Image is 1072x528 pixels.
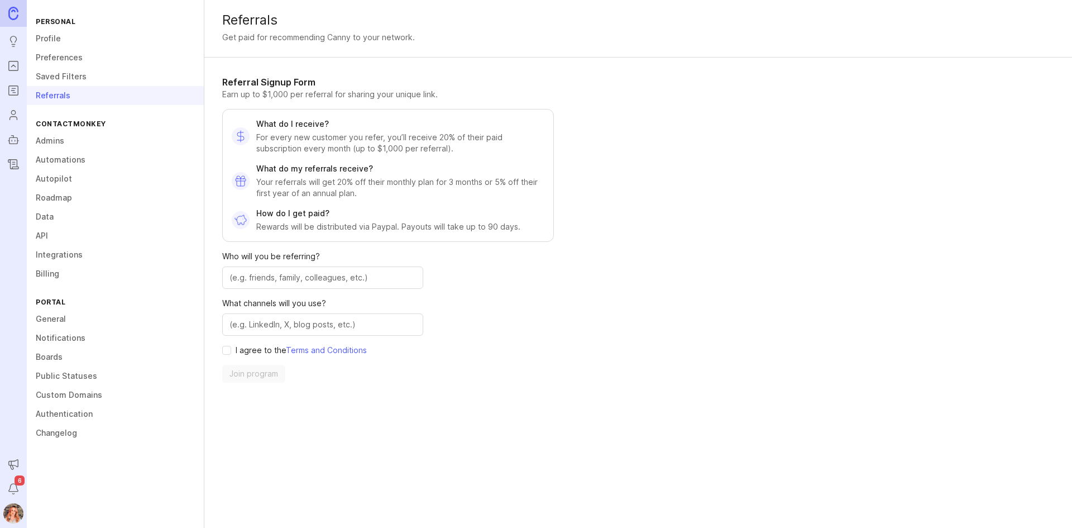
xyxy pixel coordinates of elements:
[229,368,278,379] span: Join program
[256,132,544,154] p: For every new customer you refer, you’ll receive 20% of their paid subscription every month (up t...
[222,298,423,309] p: What channels will you use?
[256,177,544,199] p: Your referrals will get 20% off their monthly plan for 3 months or 5% off their first year of an ...
[27,226,204,245] a: API
[3,479,23,499] button: Notifications
[229,318,416,331] input: (e.g. LinkedIn, X, blog posts, etc.)
[27,367,204,386] a: Public Statuses
[3,154,23,174] a: Changelog
[256,208,520,219] p: How do I get paid?
[27,207,204,226] a: Data
[27,405,204,424] a: Authentication
[256,163,544,174] p: What do my referrals receive?
[3,503,23,524] button: Bronwen W
[222,89,554,100] p: Earn up to $1,000 per referral for sharing your unique link.
[27,310,204,329] a: General
[27,424,204,443] a: Changelog
[222,365,285,383] button: Join program
[236,345,367,356] p: I agree to the
[222,346,231,355] input: agree to terms
[286,345,367,355] a: Terms and Conditions
[3,130,23,150] a: Autopilot
[8,7,18,20] img: Canny Home
[3,31,23,51] a: Ideas
[27,150,204,169] a: Automations
[3,80,23,101] a: Roadmaps
[27,329,204,348] a: Notifications
[1034,490,1061,517] iframe: Intercom live chat
[15,475,25,486] span: 6
[256,118,544,130] p: What do I receive?
[27,67,204,86] a: Saved Filters
[222,31,415,44] div: Get paid for recommending Canny to your network.
[27,116,204,131] div: ContactMonkey
[27,264,204,283] a: Billing
[222,251,423,262] p: Who will you be referring?
[229,272,416,284] input: (e.g. friends, family, colleagues, etc.)
[27,348,204,367] a: Boards
[27,48,204,67] a: Preferences
[27,294,204,310] div: Portal
[27,29,204,48] a: Profile
[222,75,554,89] h1: Referral Signup Form
[3,105,23,125] a: Users
[3,454,23,474] button: Announcements
[27,245,204,264] a: Integrations
[27,131,204,150] a: Admins
[27,169,204,188] a: Autopilot
[256,221,520,232] p: Rewards will be distributed via Paypal. Payouts will take up to 90 days.
[3,56,23,76] a: Portal
[27,14,204,29] div: Personal
[222,13,1054,27] div: Referrals
[27,386,204,405] a: Custom Domains
[27,188,204,207] a: Roadmap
